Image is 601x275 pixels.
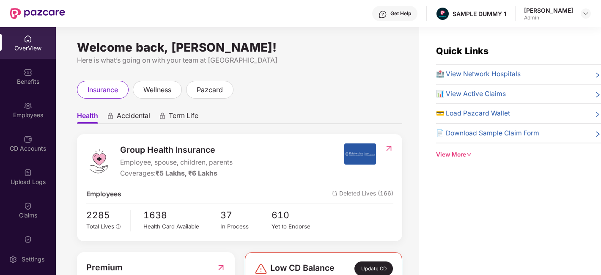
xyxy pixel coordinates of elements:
img: svg+xml;base64,PHN2ZyBpZD0iRW1wbG95ZWVzIiB4bWxucz0iaHR0cDovL3d3dy53My5vcmcvMjAwMC9zdmciIHdpZHRoPS... [24,102,32,110]
span: 📄 Download Sample Claim Form [436,128,539,139]
span: Deleted Lives (166) [332,189,393,200]
div: Settings [19,255,47,264]
img: logo [86,148,112,174]
img: svg+xml;base64,PHN2ZyBpZD0iQ0RfQWNjb3VudHMiIGRhdGEtbmFtZT0iQ0QgQWNjb3VudHMiIHhtbG5zPSJodHRwOi8vd3... [24,135,32,143]
span: right [594,110,601,119]
div: [PERSON_NAME] [524,6,573,14]
span: 💳 Load Pazcard Wallet [436,108,510,119]
img: RedirectIcon [384,144,393,153]
span: right [594,91,601,99]
span: Term Life [169,111,198,124]
span: Accidental [117,111,150,124]
span: 2285 [86,208,125,222]
span: insurance [88,85,118,95]
div: In Process [220,222,272,231]
span: 610 [272,208,323,222]
div: SAMPLE DUMMY 1 [453,10,506,18]
img: svg+xml;base64,PHN2ZyBpZD0iQ2xhaW0iIHhtbG5zPSJodHRwOi8vd3d3LnczLm9yZy8yMDAwL3N2ZyIgd2lkdGg9IjIwIi... [24,235,32,244]
span: right [594,71,601,80]
img: insurerIcon [344,143,376,165]
img: svg+xml;base64,PHN2ZyBpZD0iQmVuZWZpdHMiIHhtbG5zPSJodHRwOi8vd3d3LnczLm9yZy8yMDAwL3N2ZyIgd2lkdGg9Ij... [24,68,32,77]
img: RedirectIcon [217,261,225,274]
span: Employees [86,189,121,200]
div: Admin [524,14,573,21]
span: wellness [143,85,171,95]
span: 🏥 View Network Hospitals [436,69,521,80]
span: down [466,151,472,157]
div: Coverages: [120,168,233,179]
span: info-circle [116,224,121,229]
span: 37 [220,208,272,222]
span: Quick Links [436,45,488,56]
div: View More [436,150,601,159]
img: svg+xml;base64,PHN2ZyBpZD0iQ2xhaW0iIHhtbG5zPSJodHRwOi8vd3d3LnczLm9yZy8yMDAwL3N2ZyIgd2lkdGg9IjIwIi... [24,202,32,210]
img: New Pazcare Logo [10,8,65,19]
div: Here is what’s going on with your team at [GEOGRAPHIC_DATA] [77,55,402,66]
span: Group Health Insurance [120,143,233,157]
div: Get Help [390,10,411,17]
img: deleteIcon [332,191,338,196]
img: svg+xml;base64,PHN2ZyBpZD0iSG9tZSIgeG1sbnM9Imh0dHA6Ly93d3cudzMub3JnLzIwMDAvc3ZnIiB3aWR0aD0iMjAiIG... [24,35,32,43]
span: 1638 [143,208,220,222]
img: svg+xml;base64,PHN2ZyBpZD0iVXBsb2FkX0xvZ3MiIGRhdGEtbmFtZT0iVXBsb2FkIExvZ3MiIHhtbG5zPSJodHRwOi8vd3... [24,168,32,177]
span: Health [77,111,98,124]
span: 📊 View Active Claims [436,89,506,99]
div: animation [159,112,166,120]
span: Total Lives [86,223,114,230]
div: Welcome back, [PERSON_NAME]! [77,44,402,51]
img: svg+xml;base64,PHN2ZyBpZD0iSGVscC0zMngzMiIgeG1sbnM9Imh0dHA6Ly93d3cudzMub3JnLzIwMDAvc3ZnIiB3aWR0aD... [379,10,387,19]
span: right [594,130,601,139]
div: animation [107,112,114,120]
span: Premium [86,261,123,274]
img: svg+xml;base64,PHN2ZyBpZD0iRHJvcGRvd24tMzJ4MzIiIHhtbG5zPSJodHRwOi8vd3d3LnczLm9yZy8yMDAwL3N2ZyIgd2... [582,10,589,17]
div: Health Card Available [143,222,220,231]
img: Pazcare_Alternative_logo-01-01.png [436,8,449,20]
img: svg+xml;base64,PHN2ZyBpZD0iU2V0dGluZy0yMHgyMCIgeG1sbnM9Imh0dHA6Ly93d3cudzMub3JnLzIwMDAvc3ZnIiB3aW... [9,255,17,264]
div: Yet to Endorse [272,222,323,231]
span: Employee, spouse, children, parents [120,157,233,168]
span: ₹5 Lakhs, ₹6 Lakhs [156,169,217,177]
span: pazcard [197,85,223,95]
